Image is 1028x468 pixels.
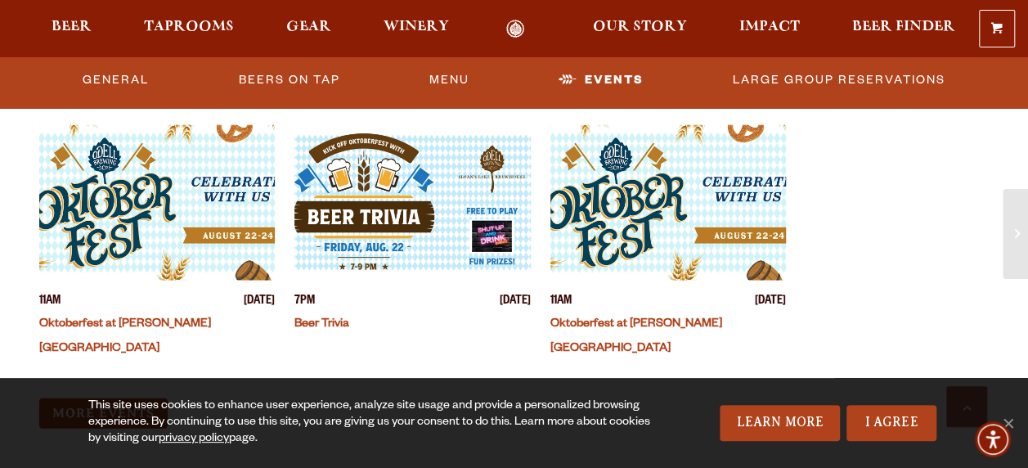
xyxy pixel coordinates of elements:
[39,125,275,281] a: View event details
[500,294,531,311] span: [DATE]
[729,20,810,38] a: Impact
[294,318,349,331] a: Beer Trivia
[550,294,572,311] span: 11AM
[852,20,955,34] span: Beer Finder
[550,318,722,356] a: Oktoberfest at [PERSON_NAME][GEOGRAPHIC_DATA]
[276,20,342,38] a: Gear
[39,294,61,311] span: 11AM
[384,20,449,34] span: Winery
[720,405,840,441] a: Learn More
[582,20,698,38] a: Our Story
[485,20,546,38] a: Odell Home
[294,294,315,311] span: 7PM
[842,20,966,38] a: Beer Finder
[244,294,275,311] span: [DATE]
[39,318,211,356] a: Oktoberfest at [PERSON_NAME][GEOGRAPHIC_DATA]
[975,421,1011,457] div: Accessibility Menu
[286,20,331,34] span: Gear
[76,61,155,99] a: General
[373,20,460,38] a: Winery
[552,61,649,99] a: Events
[550,125,786,281] a: View event details
[41,20,102,38] a: Beer
[423,61,476,99] a: Menu
[755,294,786,311] span: [DATE]
[144,20,234,34] span: Taprooms
[232,61,347,99] a: Beers On Tap
[846,405,936,441] a: I Agree
[726,61,952,99] a: Large Group Reservations
[593,20,687,34] span: Our Story
[52,20,92,34] span: Beer
[739,20,800,34] span: Impact
[159,433,229,446] a: privacy policy
[133,20,245,38] a: Taprooms
[294,125,530,281] a: View event details
[88,398,656,448] div: This site uses cookies to enhance user experience, analyze site usage and provide a personalized ...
